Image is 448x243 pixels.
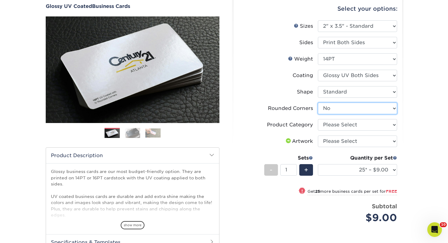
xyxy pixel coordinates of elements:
[2,224,52,241] iframe: Google Customer Reviews
[440,222,447,227] span: 10
[297,88,313,96] div: Shape
[268,105,313,112] div: Rounded Corners
[125,128,140,138] img: Business Cards 02
[46,148,219,163] h2: Product Description
[105,126,120,141] img: Business Cards 01
[315,189,320,194] strong: 25
[264,154,313,162] div: Sets
[304,165,308,174] span: +
[318,154,397,162] div: Quantity per Set
[288,55,313,63] div: Weight
[46,3,219,9] a: Glossy UV CoatedBusiness Cards
[121,221,144,229] span: show more
[46,3,219,9] h1: Business Cards
[285,138,313,145] div: Artwork
[322,210,397,225] div: $9.00
[46,3,92,9] span: Glossy UV Coated
[372,203,397,210] strong: Subtotal
[267,121,313,129] div: Product Category
[427,222,442,237] iframe: Intercom live chat
[386,189,397,194] span: FREE
[308,189,397,195] small: Get more business cards per set for
[294,23,313,30] div: Sizes
[145,128,161,138] img: Business Cards 03
[301,188,303,194] span: !
[293,72,313,79] div: Coating
[270,165,272,174] span: -
[299,39,313,46] div: Sides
